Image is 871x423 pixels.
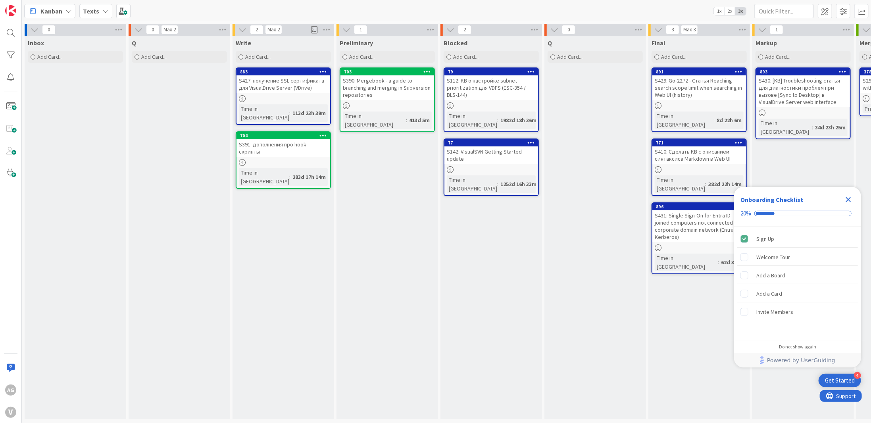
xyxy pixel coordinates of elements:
div: 113d 23h 39m [290,109,328,117]
div: 883 [236,68,330,75]
span: 0 [42,25,56,35]
div: 79S112: KB о настройке subnet prioritization для VDFS (ESC-354 / BLS-144) [444,68,538,100]
div: 20% [740,210,751,217]
div: 704S391: дополнения про hook скрипты [236,132,330,157]
span: Add Card... [37,53,63,60]
div: S142: VisualSVN Getting Started update [444,146,538,164]
div: S391: дополнения про hook скрипты [236,139,330,157]
div: V [5,407,16,418]
span: Powered by UserGuiding [767,356,835,365]
span: : [289,173,290,181]
div: Onboarding Checklist [740,195,803,204]
div: S429: Go-2272 - Статья Reaching search scope limit when searching in Web UI (history) [652,75,746,100]
div: Get Started [825,377,855,385]
div: S431: Single Sign-On for Entra ID joined computers not connected to a corporate domain network (E... [652,210,746,242]
div: 893 [756,68,850,75]
span: Inbox [28,39,44,47]
div: Footer [734,353,861,367]
div: Close Checklist [842,193,855,206]
div: 891 [652,68,746,75]
div: 893 [760,69,850,75]
a: 704S391: дополнения про hook скриптыTime in [GEOGRAPHIC_DATA]:283d 17h 14m [236,131,331,189]
div: 883 [240,69,330,75]
div: 893S430: [KB] Troubleshooting статья для диагностики проблем при вызове [Sync to Desktop] в Visua... [756,68,850,107]
span: Add Card... [245,53,271,60]
a: 703S390: Mergebook - a guide to branching and merging in Subversion repositoriesTime in [GEOGRAPH... [340,67,435,132]
span: Write [236,39,251,47]
span: Final [652,39,665,47]
div: Do not show again [779,344,816,350]
span: 2 [250,25,263,35]
div: 771 [652,139,746,146]
div: Time in [GEOGRAPHIC_DATA] [447,175,497,193]
span: Support [17,1,36,11]
div: Checklist progress: 20% [740,210,855,217]
b: Texts [83,7,99,15]
span: Markup [756,39,777,47]
div: 891 [656,69,746,75]
span: : [497,180,498,188]
div: Time in [GEOGRAPHIC_DATA] [343,112,406,129]
span: Add Card... [765,53,790,60]
span: 1 [354,25,367,35]
div: 8d 22h 6m [715,116,744,125]
span: : [718,258,719,267]
div: Add a Board is incomplete. [737,267,858,284]
span: 0 [146,25,160,35]
div: Invite Members [756,307,793,317]
div: 77 [444,139,538,146]
span: Preliminary [340,39,373,47]
span: 3x [735,7,746,15]
span: : [705,180,706,188]
div: 896 [656,204,746,210]
span: Add Card... [349,53,375,60]
div: 77S142: VisualSVN Getting Started update [444,139,538,164]
div: 34d 23h 25m [813,123,848,132]
input: Quick Filter... [754,4,814,18]
div: S427: получение SSL сертификата для VisualDrive Server (VDrive) [236,75,330,93]
div: 704 [240,133,330,138]
div: Sign Up [756,234,774,244]
div: Time in [GEOGRAPHIC_DATA] [239,104,289,122]
div: 77 [448,140,538,146]
div: Max 2 [163,28,176,32]
div: 703 [344,69,434,75]
a: Powered by UserGuiding [738,353,857,367]
div: 896 [652,203,746,210]
div: Add a Board [756,271,785,280]
span: Blocked [444,39,467,47]
a: 771S410: Сделать KB с описанием синтаксиса Markdown в Web UITime in [GEOGRAPHIC_DATA]:382d 22h 14m [652,138,747,196]
div: 1252d 16h 33m [498,180,538,188]
div: 703S390: Mergebook - a guide to branching and merging in Subversion repositories [340,68,434,100]
div: Add a Card [756,289,782,298]
span: 0 [562,25,575,35]
div: 413d 5m [407,116,432,125]
div: 891S429: Go-2272 - Статья Reaching search scope limit when searching in Web UI (history) [652,68,746,100]
div: Add a Card is incomplete. [737,285,858,302]
div: Welcome Tour is incomplete. [737,248,858,266]
span: 2x [725,7,735,15]
span: 3 [666,25,679,35]
div: Welcome Tour [756,252,790,262]
span: : [713,116,715,125]
div: Open Get Started checklist, remaining modules: 4 [819,374,861,387]
div: Sign Up is complete. [737,230,858,248]
a: 891S429: Go-2272 - Статья Reaching search scope limit when searching in Web UI (history)Time in [... [652,67,747,132]
div: 771 [656,140,746,146]
div: S390: Mergebook - a guide to branching and merging in Subversion repositories [340,75,434,100]
div: S430: [KB] Troubleshooting статья для диагностики проблем при вызове [Sync to Desktop] в VisualDr... [756,75,850,107]
div: Time in [GEOGRAPHIC_DATA] [655,112,713,129]
div: 4 [854,372,861,379]
div: 771S410: Сделать KB с описанием синтаксиса Markdown в Web UI [652,139,746,164]
div: 62d 37m [719,258,744,267]
span: : [406,116,407,125]
span: Q [548,39,552,47]
span: Add Card... [661,53,686,60]
a: 77S142: VisualSVN Getting Started updateTime in [GEOGRAPHIC_DATA]:1252d 16h 33m [444,138,539,196]
div: Max 2 [267,28,280,32]
div: Checklist Container [734,187,861,367]
div: 883S427: получение SSL сертификата для VisualDrive Server (VDrive) [236,68,330,93]
span: 1 [770,25,783,35]
div: S112: KB о настройке subnet prioritization для VDFS (ESC-354 / BLS-144) [444,75,538,100]
span: : [289,109,290,117]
